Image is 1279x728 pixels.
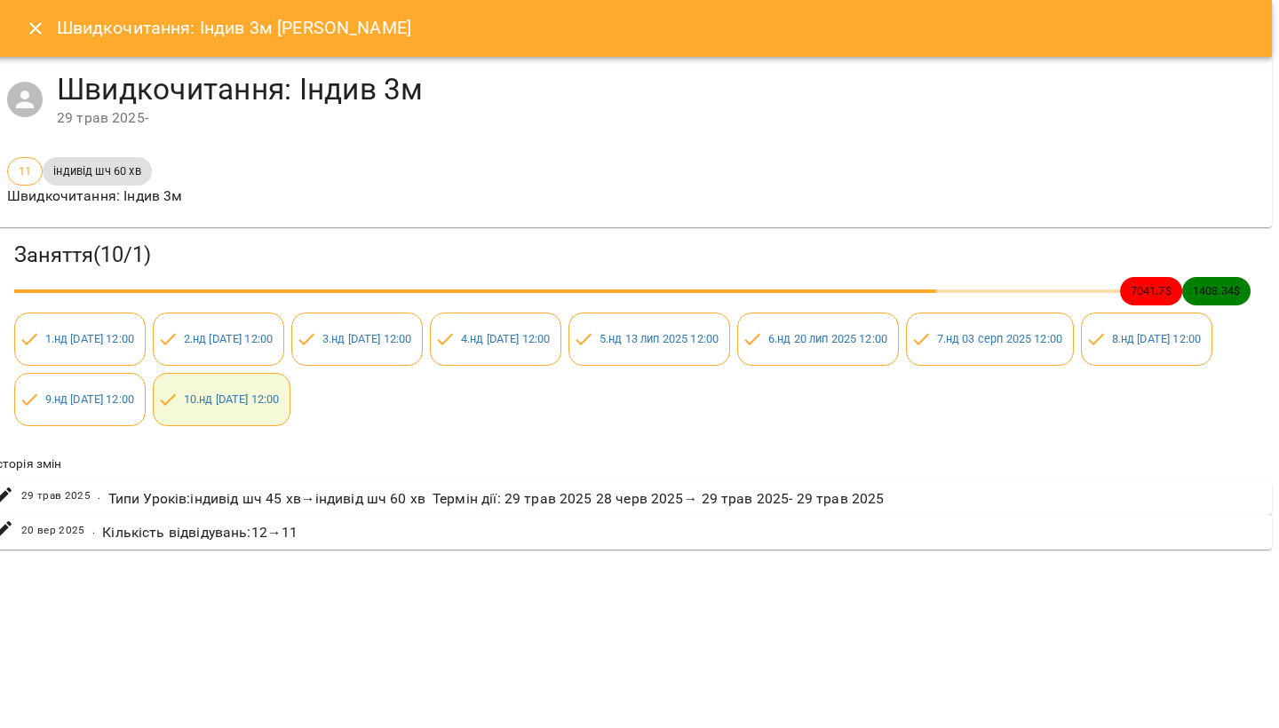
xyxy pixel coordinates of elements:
a: 8.нд [DATE] 12:00 [1112,332,1202,345]
span: 11 [8,162,42,179]
a: 3.нд [DATE] 12:00 [322,332,412,345]
a: 9.нд [DATE] 12:00 [45,392,135,406]
a: 2.нд [DATE] 12:00 [184,332,274,345]
button: Close [14,7,57,50]
a: 4.нд [DATE] 12:00 [461,332,551,345]
div: Кількість відвідувань : 12 → 11 [99,518,301,547]
span: 1408.34 $ [1182,282,1251,299]
div: Термін дії : 29 трав 2025 28 черв 2025 → 29 трав 2025 - 29 трав 2025 [429,485,887,513]
h3: Заняття ( 10 / 1 ) [14,241,1251,269]
a: 6.нд 20 лип 2025 12:00 [768,332,887,345]
span: 7041.7 $ [1120,282,1182,299]
h6: Швидкочитання: Індив 3м [PERSON_NAME] [57,14,411,42]
a: 10.нд [DATE] 12:00 [184,392,280,406]
span: 29 трав 2025 [21,487,91,505]
div: 29 трав 2025 - [57,107,1258,129]
h4: Швидкочитання: Індив 3м [57,71,1258,107]
a: 1.нд [DATE] 12:00 [45,332,135,345]
p: Швидкочитання: Індив 3м [7,186,182,207]
span: . [92,522,95,540]
span: індивід шч 60 хв [43,162,151,179]
div: Типи Уроків : індивід шч 45 хв → індивід шч 60 хв [105,485,429,513]
a: 7.нд 03 серп 2025 12:00 [937,332,1062,345]
span: 20 вер 2025 [21,522,85,540]
a: 5.нд 13 лип 2025 12:00 [600,332,719,345]
span: . [98,487,100,505]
